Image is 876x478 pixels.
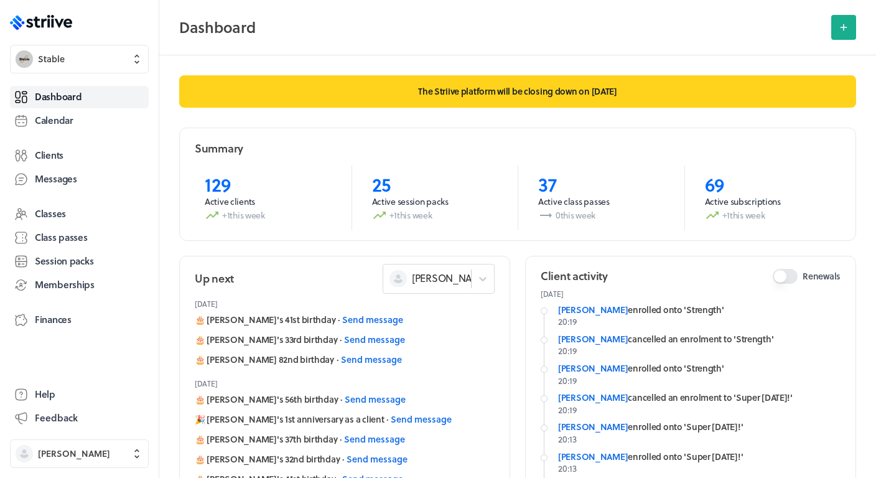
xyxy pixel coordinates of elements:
[205,208,332,223] p: +1 this week
[344,433,405,446] button: Send message
[558,450,628,463] a: [PERSON_NAME]
[185,166,352,230] a: 129Active clients+1this week
[518,166,684,230] a: 37Active class passes0this week
[558,362,628,375] a: [PERSON_NAME]
[558,345,841,357] p: 20:19
[705,208,831,223] p: +1 this week
[352,166,518,230] a: 25Active session packs+1this week
[35,411,78,424] span: Feedback
[35,172,77,185] span: Messages
[195,354,495,366] div: 🎂 [PERSON_NAME] 82nd birthday
[10,227,149,249] a: Class passes
[10,439,149,468] button: [PERSON_NAME]
[35,207,66,220] span: Classes
[391,413,452,426] button: Send message
[195,294,495,314] header: [DATE]
[205,173,332,195] p: 129
[344,334,405,346] button: Send message
[195,453,495,466] div: 🎂 [PERSON_NAME]'s 32nd birthday
[38,53,65,65] span: Stable
[558,420,628,433] a: [PERSON_NAME]
[195,314,495,326] div: 🎂 [PERSON_NAME]'s 41st birthday
[38,448,110,460] span: [PERSON_NAME]
[195,413,495,426] div: 🎉 [PERSON_NAME]'s 1st anniversary as a client
[10,86,149,108] a: Dashboard
[35,313,72,326] span: Finances
[386,413,388,426] span: ·
[684,166,851,230] a: 69Active subscriptions+1this week
[10,45,149,73] button: StableStable
[538,195,664,208] p: Active class passes
[372,208,498,223] p: +1 this week
[195,141,243,156] h2: Summary
[558,404,841,416] p: 20:19
[338,314,340,326] span: ·
[340,393,342,406] span: ·
[35,388,55,401] span: Help
[558,421,841,433] div: enrolled onto 'Super [DATE]!'
[35,231,88,244] span: Class passes
[205,195,332,208] p: Active clients
[10,250,149,273] a: Session packs
[10,383,149,406] a: Help
[558,362,841,375] div: enrolled onto 'Strength'
[195,393,495,406] div: 🎂 [PERSON_NAME]'s 56th birthday
[347,453,408,466] button: Send message
[558,433,841,446] p: 20:13
[558,316,841,328] p: 20:19
[558,451,841,463] div: enrolled onto 'Super [DATE]!'
[179,15,824,40] h2: Dashboard
[558,333,841,345] div: cancelled an enrolment to 'Strength'
[341,354,402,366] button: Send message
[340,334,342,346] span: ·
[35,114,73,127] span: Calendar
[803,270,841,283] span: Renewals
[35,90,82,103] span: Dashboard
[35,149,63,162] span: Clients
[10,144,149,167] a: Clients
[10,168,149,190] a: Messages
[195,373,495,393] header: [DATE]
[541,289,841,299] p: [DATE]
[10,274,149,296] a: Memberships
[35,278,95,291] span: Memberships
[10,309,149,331] a: Finances
[558,332,628,345] a: [PERSON_NAME]
[195,433,495,446] div: 🎂 [PERSON_NAME]'s 37th birthday
[179,75,856,108] p: The Striive platform will be closing down on [DATE]
[705,173,831,195] p: 69
[558,391,841,404] div: cancelled an enrolment to 'Super [DATE]!'
[10,203,149,225] a: Classes
[10,407,149,429] button: Feedback
[345,393,406,406] button: Send message
[558,375,841,387] p: 20:19
[372,173,498,195] p: 25
[541,268,608,284] h2: Client activity
[16,50,33,68] img: Stable
[340,433,342,446] span: ·
[10,110,149,132] a: Calendar
[412,271,489,285] span: [PERSON_NAME]
[558,304,841,316] div: enrolled onto 'Strength'
[342,314,403,326] button: Send message
[558,462,841,475] p: 20:13
[195,271,234,286] h2: Up next
[342,453,344,466] span: ·
[773,269,798,284] button: Renewals
[538,173,664,195] p: 37
[195,334,495,346] div: 🎂 [PERSON_NAME]'s 33rd birthday
[337,354,338,366] span: ·
[558,303,628,316] a: [PERSON_NAME]
[558,391,628,404] a: [PERSON_NAME]
[538,208,664,223] p: 0 this week
[35,255,93,268] span: Session packs
[372,195,498,208] p: Active session packs
[705,195,831,208] p: Active subscriptions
